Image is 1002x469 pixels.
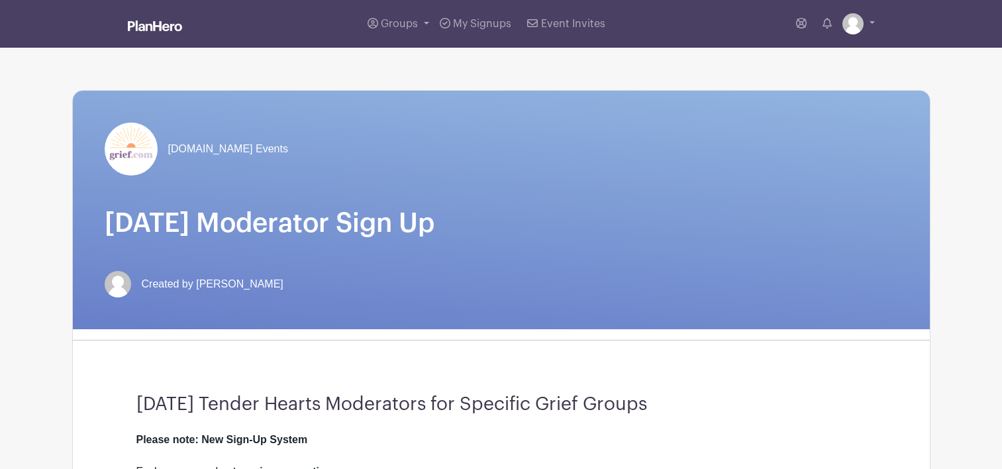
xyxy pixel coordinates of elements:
img: default-ce2991bfa6775e67f084385cd625a349d9dcbb7a52a09fb2fda1e96e2d18dcdb.png [105,271,131,297]
span: Event Invites [541,19,605,29]
span: Groups [381,19,418,29]
span: My Signups [453,19,511,29]
img: logo_white-6c42ec7e38ccf1d336a20a19083b03d10ae64f83f12c07503d8b9e83406b4c7d.svg [128,21,182,31]
span: [DOMAIN_NAME] Events [168,141,288,157]
span: Created by [PERSON_NAME] [142,276,283,292]
img: default-ce2991bfa6775e67f084385cd625a349d9dcbb7a52a09fb2fda1e96e2d18dcdb.png [842,13,864,34]
img: grief-logo-planhero.png [105,123,158,176]
h3: [DATE] Tender Hearts Moderators for Specific Grief Groups [136,393,866,416]
strong: Please note: New Sign-Up System [136,434,308,445]
h1: [DATE] Moderator Sign Up [105,207,898,239]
